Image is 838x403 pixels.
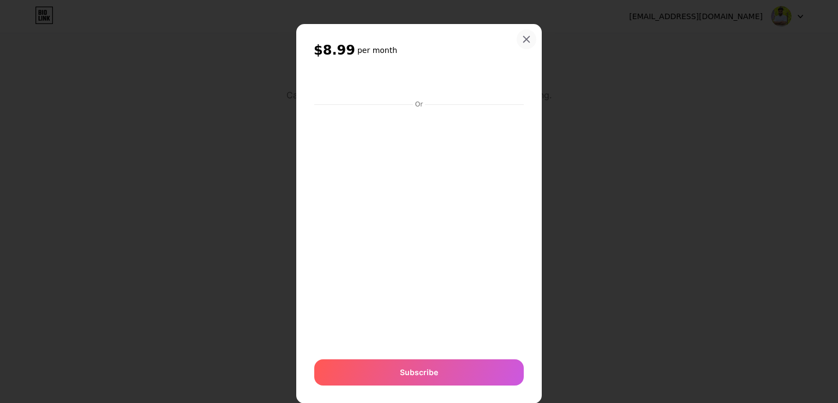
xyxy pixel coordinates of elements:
[400,366,438,378] span: Subscribe
[413,100,425,109] div: Or
[357,45,397,56] h6: per month
[314,42,355,59] span: $8.99
[312,110,526,348] iframe: Secure payment input frame
[314,70,524,97] iframe: Secure payment button frame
